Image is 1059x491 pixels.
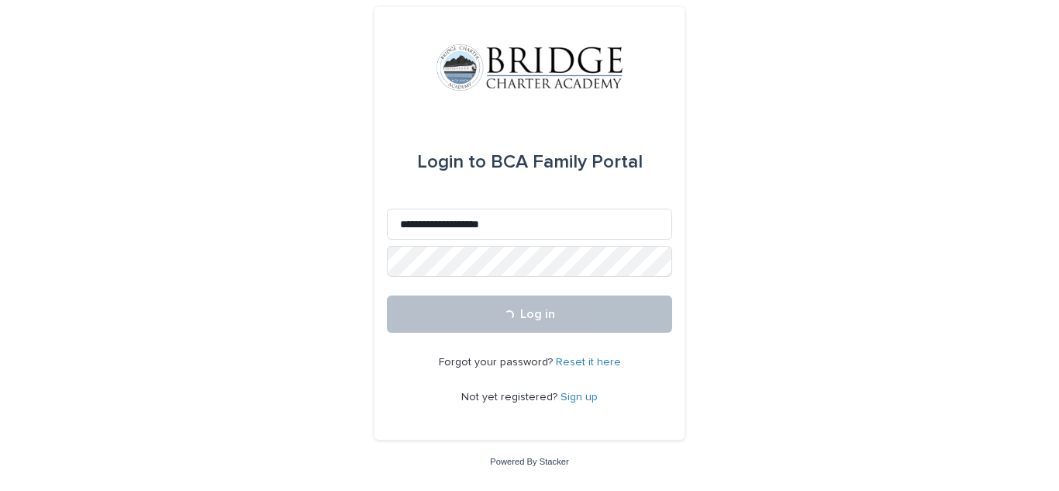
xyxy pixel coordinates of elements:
[417,153,486,171] span: Login to
[439,357,556,368] span: Forgot your password?
[417,140,643,184] div: BCA Family Portal
[490,457,568,466] a: Powered By Stacker
[387,296,672,333] button: Log in
[436,44,623,91] img: V1C1m3IdTEidaUdm9Hs0
[561,392,598,403] a: Sign up
[556,357,621,368] a: Reset it here
[461,392,561,403] span: Not yet registered?
[520,308,555,320] span: Log in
